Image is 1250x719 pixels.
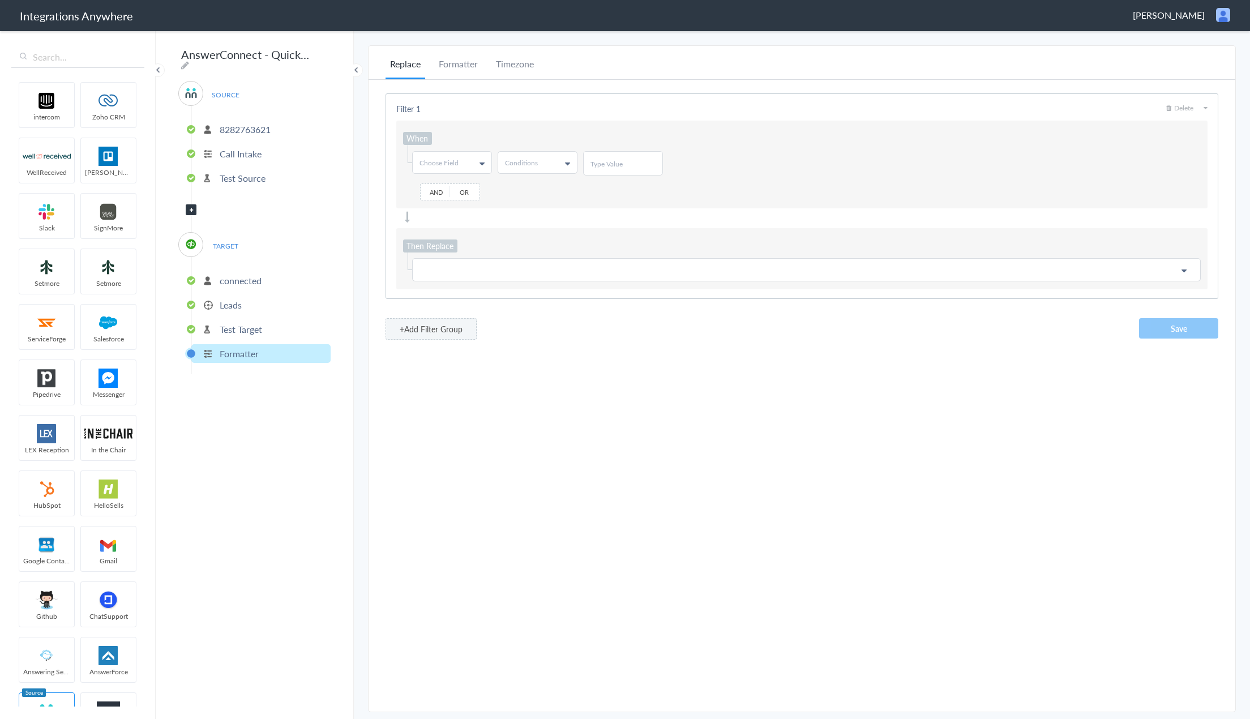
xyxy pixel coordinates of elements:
span: Conditions [505,158,538,168]
h5: Then Replace [403,239,457,252]
span: [PERSON_NAME] [81,168,136,177]
img: af-app-logo.svg [84,646,132,665]
img: Answering_service.png [23,646,71,665]
span: Answering Service [19,667,74,677]
p: connected [220,274,262,287]
span: HubSpot [19,500,74,510]
span: SOURCE [204,87,247,102]
span: Salesforce [81,334,136,344]
p: Formatter [220,347,259,360]
img: signmore-logo.png [84,202,132,221]
span: Gmail [81,556,136,566]
p: Test Source [220,172,266,185]
img: googleContact_logo.png [23,535,71,554]
img: github.png [23,590,71,610]
p: Call Intake [220,147,262,160]
span: Google Contacts [19,556,74,566]
h5: When [403,132,432,145]
span: Or [450,185,478,199]
h5: Filter 1 [396,103,421,114]
span: Messenger [81,390,136,399]
span: Pipedrive [19,390,74,399]
span: [PERSON_NAME] [1133,8,1205,22]
img: wr-logo.svg [23,147,71,166]
li: Replace [386,57,425,79]
p: Leads [220,298,242,311]
button: Save [1139,318,1218,339]
span: AnswerForce [81,667,136,677]
span: TARGET [204,238,247,254]
span: Setmore [19,279,74,288]
img: trello.png [84,147,132,166]
span: Github [19,611,74,621]
span: SignMore [81,223,136,233]
img: setmoreNew.jpg [23,258,71,277]
span: In the Chair [81,445,136,455]
img: slack-logo.svg [23,202,71,221]
li: Formatter [434,57,482,79]
span: Delete [1166,103,1193,113]
input: Type Value [590,159,656,169]
img: lex-app-logo.svg [23,424,71,443]
span: Setmore [81,279,136,288]
img: answerconnect-logo.svg [184,86,198,100]
img: salesforce-logo.svg [84,313,132,332]
p: Test Target [220,323,262,336]
img: zoho-logo.svg [84,91,132,110]
span: intercom [19,112,74,122]
span: Slack [19,223,74,233]
img: quickbooks-logo.svg [184,237,198,251]
span: Choose Field [419,158,459,168]
img: hubspot-logo.svg [23,480,71,499]
li: Timezone [491,57,538,79]
img: gmail-logo.svg [84,535,132,554]
img: inch-logo.svg [84,424,132,443]
input: Search... [11,46,144,68]
button: +Add Filter Group [386,318,477,340]
p: 8282763621 [220,123,271,136]
img: intercom-logo.svg [23,91,71,110]
span: LEX Reception [19,445,74,455]
img: pipedrive.png [23,369,71,388]
img: serviceforge-icon.png [23,313,71,332]
h1: Integrations Anywhere [20,8,133,24]
img: FBM.png [84,369,132,388]
span: And [422,185,450,199]
img: setmoreNew.jpg [84,258,132,277]
span: WellReceived [19,168,74,177]
span: ChatSupport [81,611,136,621]
img: chatsupport-icon.svg [84,590,132,610]
span: Zoho CRM [81,112,136,122]
img: user.png [1216,8,1230,22]
span: ServiceForge [19,334,74,344]
span: HelloSells [81,500,136,510]
img: hs-app-logo.svg [84,480,132,499]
